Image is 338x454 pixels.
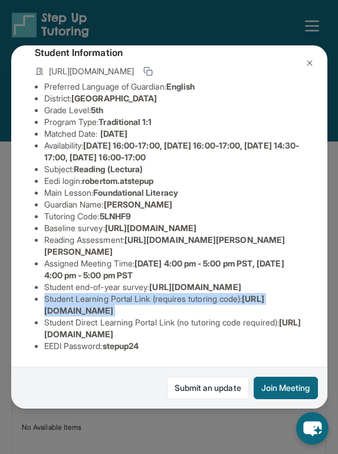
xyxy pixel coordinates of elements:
li: Main Lesson : [44,187,304,199]
span: [URL][DOMAIN_NAME][PERSON_NAME][PERSON_NAME] [44,235,286,256]
span: Traditional 1:1 [99,117,152,127]
li: District: [44,93,304,104]
li: Preferred Language of Guardian: [44,81,304,93]
li: Student end-of-year survey : [44,281,304,293]
h4: Student Information [35,45,304,60]
li: Tutoring Code : [44,210,304,222]
li: Assigned Meeting Time : [44,258,304,281]
li: Student Learning Portal Link (requires tutoring code) : [44,293,304,317]
li: Subject : [44,163,304,175]
li: Guardian Name : [44,199,304,210]
li: Matched Date: [44,128,304,140]
span: Foundational Literacy [93,187,178,198]
li: Baseline survey : [44,222,304,234]
button: chat-button [296,412,329,445]
span: [GEOGRAPHIC_DATA] [71,93,157,103]
span: [URL][DOMAIN_NAME] [49,65,134,77]
span: [URL][DOMAIN_NAME] [149,282,241,292]
a: Submit an update [167,377,249,399]
span: [DATE] [100,129,127,139]
span: [DATE] 16:00-17:00, [DATE] 16:00-17:00, [DATE] 14:30-17:00, [DATE] 16:00-17:00 [44,140,300,162]
span: English [166,81,195,91]
span: [URL][DOMAIN_NAME] [105,223,196,233]
span: [DATE] 4:00 pm - 5:00 pm PST, [DATE] 4:00 pm - 5:00 pm PST [44,258,284,280]
li: EEDI Password : [44,340,304,352]
span: [PERSON_NAME] [104,199,173,209]
button: Join Meeting [254,377,318,399]
button: Copy link [141,64,155,78]
span: stepup24 [103,341,139,351]
span: Reading (Lectura) [74,164,143,174]
li: Availability: [44,140,304,163]
li: Reading Assessment : [44,234,304,258]
span: 5th [91,105,103,115]
img: Close Icon [305,58,314,68]
li: Eedi login : [44,175,304,187]
span: 5LNHF9 [100,211,131,221]
span: robertom.atstepup [82,176,153,186]
li: Grade Level: [44,104,304,116]
li: Student Direct Learning Portal Link (no tutoring code required) : [44,317,304,340]
li: Program Type: [44,116,304,128]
